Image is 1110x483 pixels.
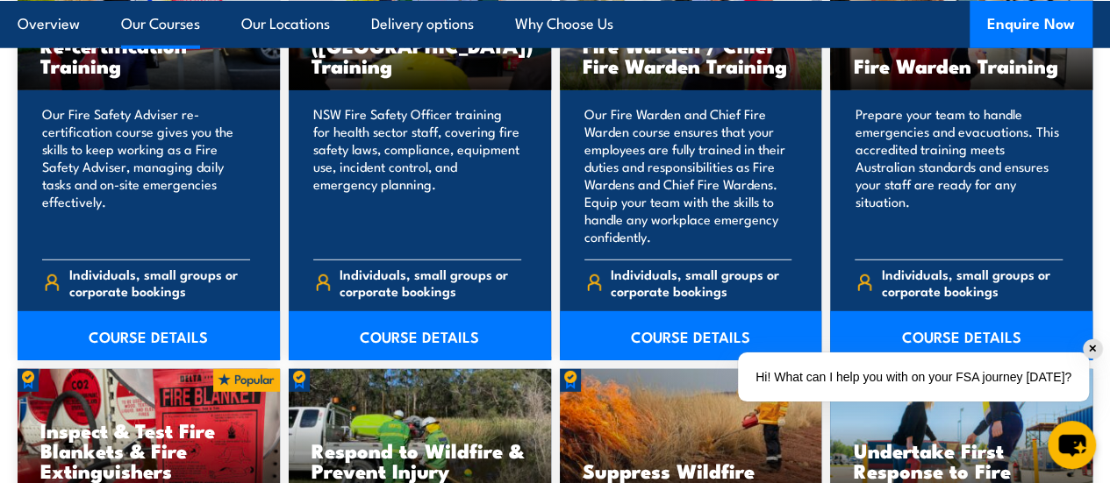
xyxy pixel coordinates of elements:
div: Hi! What can I help you with on your FSA journey [DATE]? [738,352,1089,401]
h3: Fire Safety Officer ([GEOGRAPHIC_DATA]) Training [312,15,528,75]
button: chat-button [1048,421,1096,469]
h3: Fire Warden / Chief Fire Warden Training [583,35,799,75]
p: Prepare your team to handle emergencies and evacuations. This accredited training meets Australia... [855,105,1063,245]
a: COURSE DETAILS [18,311,280,360]
p: Our Fire Warden and Chief Fire Warden course ensures that your employees are fully trained in the... [584,105,792,245]
h3: Fire Safety Adviser Re-certification Training [40,15,257,75]
a: COURSE DETAILS [289,311,551,360]
p: Our Fire Safety Adviser re-certification course gives you the skills to keep working as a Fire Sa... [42,105,250,245]
span: Individuals, small groups or corporate bookings [611,266,791,299]
p: NSW Fire Safety Officer training for health sector staff, covering fire safety laws, compliance, ... [313,105,521,245]
div: ✕ [1083,339,1102,359]
span: Individuals, small groups or corporate bookings [882,266,1063,299]
span: Individuals, small groups or corporate bookings [340,266,520,299]
a: COURSE DETAILS [560,311,822,360]
a: COURSE DETAILS [830,311,1092,360]
span: Individuals, small groups or corporate bookings [69,266,250,299]
h3: Fire Warden Training [853,55,1070,75]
